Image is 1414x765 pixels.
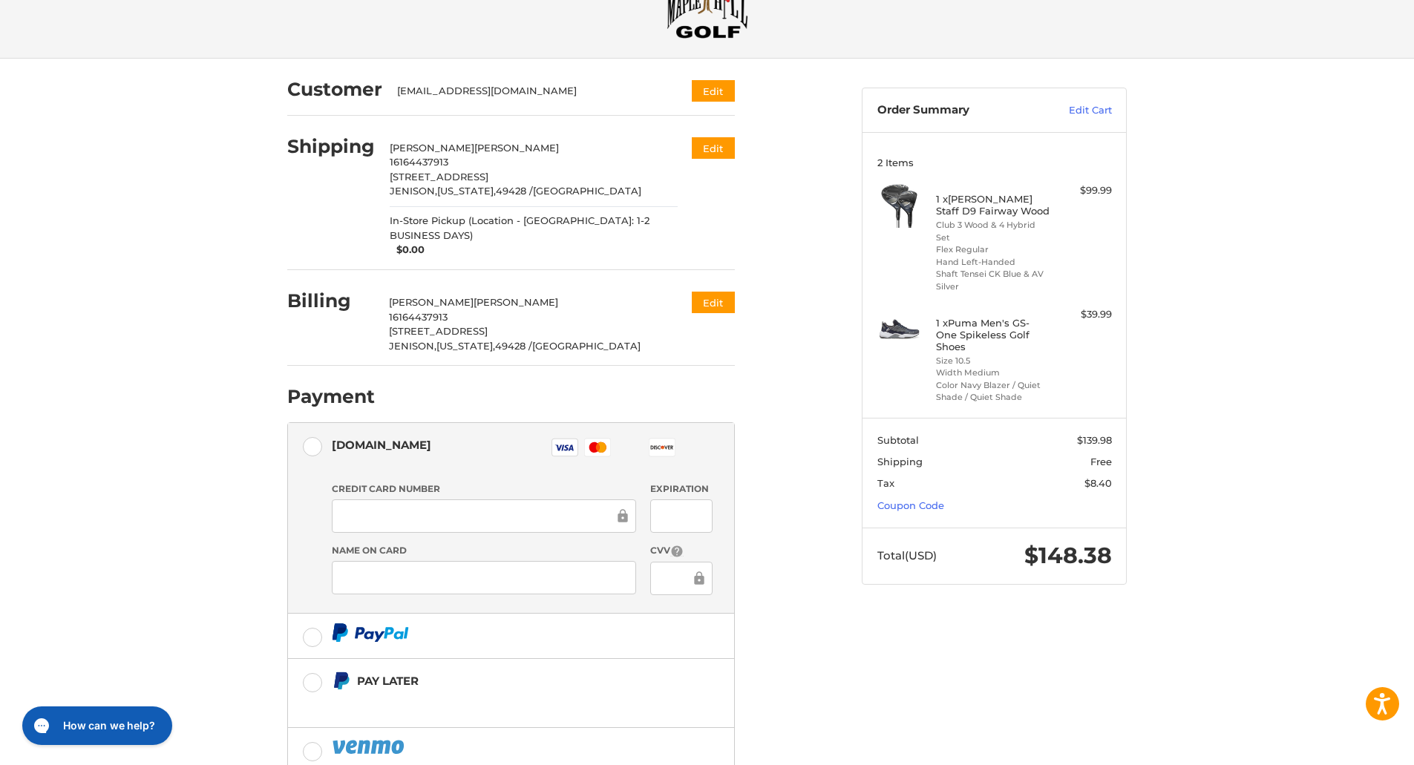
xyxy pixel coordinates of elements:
[332,544,636,557] label: Name on Card
[877,103,1037,118] h3: Order Summary
[389,325,488,337] span: [STREET_ADDRESS]
[936,367,1050,379] li: Width Medium
[390,185,437,197] span: JENISON,
[877,477,894,489] span: Tax
[936,256,1050,269] li: Hand Left-Handed
[332,433,431,457] div: [DOMAIN_NAME]
[389,296,474,308] span: [PERSON_NAME]
[936,355,1050,367] li: Size 10.5
[692,292,735,313] button: Edit
[1077,434,1112,446] span: $139.98
[389,311,448,323] span: 16164437913
[332,623,409,642] img: PayPal icon
[877,548,937,562] span: Total (USD)
[390,171,488,183] span: [STREET_ADDRESS]
[877,434,919,446] span: Subtotal
[496,185,533,197] span: 49428 /
[936,243,1050,256] li: Flex Regular
[390,142,474,154] span: [PERSON_NAME]
[533,185,641,197] span: [GEOGRAPHIC_DATA]
[332,672,350,690] img: Pay Later icon
[936,193,1050,217] h4: 1 x [PERSON_NAME] Staff D9 Fairway Wood
[532,340,641,352] span: [GEOGRAPHIC_DATA]
[877,456,923,467] span: Shipping
[650,482,712,496] label: Expiration
[936,379,1050,404] li: Color Navy Blazer / Quiet Shade / Quiet Shade
[287,385,375,408] h2: Payment
[1053,307,1112,322] div: $39.99
[877,157,1112,168] h3: 2 Items
[936,219,1050,243] li: Club 3 Wood & 4 Hybrid Set
[936,317,1050,353] h4: 1 x Puma Men's GS-One Spikeless Golf Shoes
[1292,725,1414,765] iframe: Google Customer Reviews
[397,84,664,99] div: [EMAIL_ADDRESS][DOMAIN_NAME]
[332,738,407,756] img: PayPal icon
[390,243,425,257] span: $0.00
[1084,477,1112,489] span: $8.40
[287,78,382,101] h2: Customer
[332,696,642,709] iframe: PayPal Message 1
[495,340,532,352] span: 49428 /
[1090,456,1112,467] span: Free
[692,80,735,102] button: Edit
[877,499,944,511] a: Coupon Code
[287,289,374,312] h2: Billing
[390,214,678,243] span: In-Store Pickup (Location - [GEOGRAPHIC_DATA]: 1-2 BUSINESS DAYS)
[436,340,495,352] span: [US_STATE],
[1024,542,1112,569] span: $148.38
[357,669,641,693] div: Pay Later
[1053,183,1112,198] div: $99.99
[936,268,1050,292] li: Shaft Tensei CK Blue & AV Silver
[390,156,448,168] span: 16164437913
[474,142,559,154] span: [PERSON_NAME]
[389,340,436,352] span: JENISON,
[692,137,735,159] button: Edit
[1037,103,1112,118] a: Edit Cart
[650,544,712,558] label: CVV
[287,135,375,158] h2: Shipping
[437,185,496,197] span: [US_STATE],
[332,482,636,496] label: Credit Card Number
[474,296,558,308] span: [PERSON_NAME]
[15,701,177,750] iframe: Gorgias live chat messenger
